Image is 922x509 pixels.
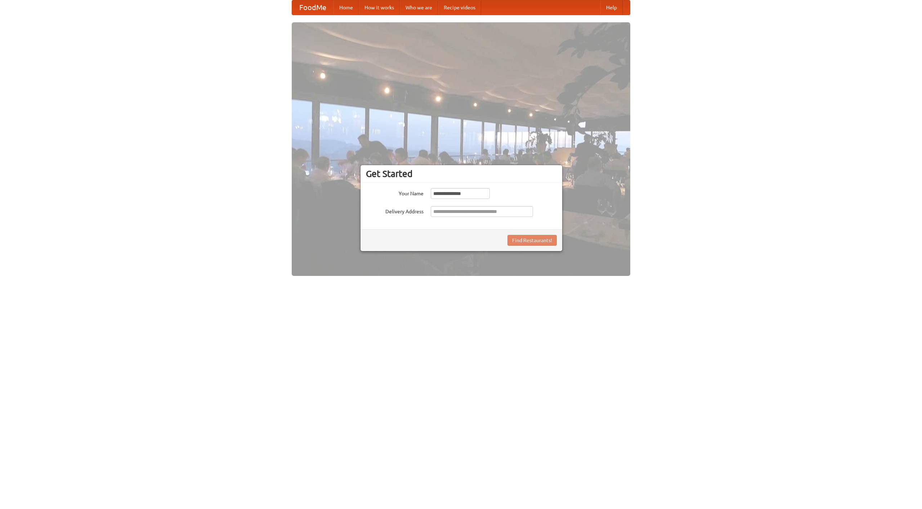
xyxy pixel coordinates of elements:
a: FoodMe [292,0,334,15]
a: How it works [359,0,400,15]
h3: Get Started [366,168,557,179]
a: Recipe videos [438,0,481,15]
a: Help [600,0,623,15]
label: Delivery Address [366,206,424,215]
button: Find Restaurants! [507,235,557,246]
a: Who we are [400,0,438,15]
a: Home [334,0,359,15]
label: Your Name [366,188,424,197]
